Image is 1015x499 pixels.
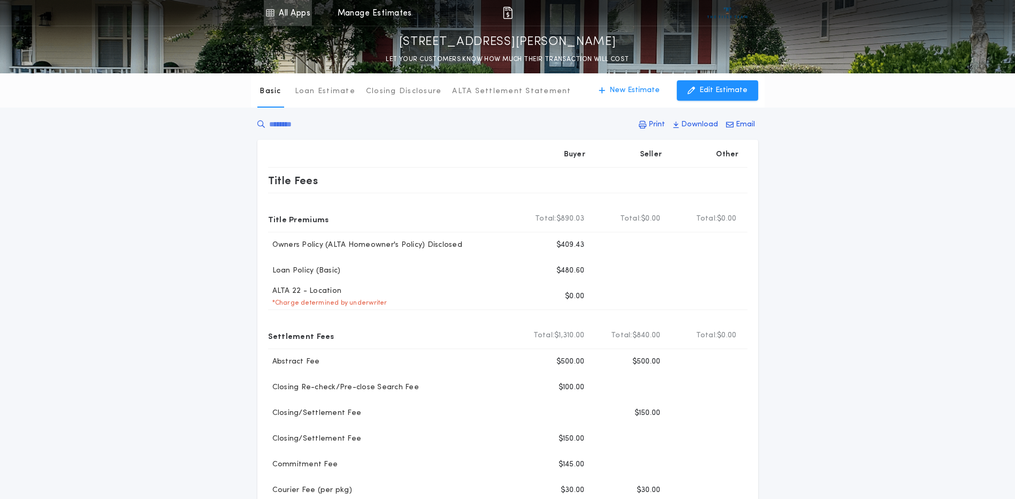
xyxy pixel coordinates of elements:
[268,408,362,419] p: Closing/Settlement Fee
[637,485,661,496] p: $30.00
[501,6,514,19] img: img
[670,115,721,134] button: Download
[696,330,718,341] b: Total:
[399,34,616,51] p: [STREET_ADDRESS][PERSON_NAME]
[559,434,585,444] p: $150.00
[632,357,661,367] p: $500.00
[588,80,670,101] button: New Estimate
[677,80,758,101] button: Edit Estimate
[366,86,442,97] p: Closing Disclosure
[717,214,736,224] span: $0.00
[556,266,585,276] p: $480.60
[696,214,718,224] b: Total:
[452,86,571,97] p: ALTA Settlement Statement
[268,299,387,307] p: * Charge determined by underwriter
[609,85,660,96] p: New Estimate
[260,86,281,97] p: Basic
[386,54,629,65] p: LET YOUR CUSTOMERS KNOW HOW MUCH THEIR TRANSACTION WILL COST
[535,214,556,224] b: Total:
[268,357,320,367] p: Abstract Fee
[268,266,341,276] p: Loan Policy (Basic)
[268,459,338,470] p: Commitment Fee
[699,85,747,96] p: Edit Estimate
[268,210,329,228] p: Title Premiums
[611,330,632,341] b: Total:
[564,149,585,160] p: Buyer
[632,330,661,341] span: $840.00
[565,291,584,302] p: $0.00
[556,214,585,224] span: $890.03
[561,485,585,496] p: $30.00
[556,240,585,251] p: $409.43
[556,357,585,367] p: $500.00
[268,172,318,189] p: Title Fees
[268,434,362,444] p: Closing/Settlement Fee
[559,382,585,393] p: $100.00
[620,214,642,224] b: Total:
[268,240,462,251] p: Owners Policy (ALTA Homeowner's Policy) Disclosed
[716,149,738,160] p: Other
[723,115,758,134] button: Email
[736,119,755,130] p: Email
[295,86,355,97] p: Loan Estimate
[559,459,585,470] p: $145.00
[717,330,736,341] span: $0.00
[268,382,419,393] p: Closing Re-check/Pre-close Search Fee
[268,327,334,344] p: Settlement Fees
[268,286,342,297] p: ALTA 22 - Location
[648,119,665,130] p: Print
[533,330,555,341] b: Total:
[707,7,747,18] img: vs-icon
[681,119,718,130] p: Download
[636,115,668,134] button: Print
[641,214,660,224] span: $0.00
[635,408,661,419] p: $150.00
[640,149,662,160] p: Seller
[554,330,584,341] span: $1,310.00
[268,485,352,496] p: Courier Fee (per pkg)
